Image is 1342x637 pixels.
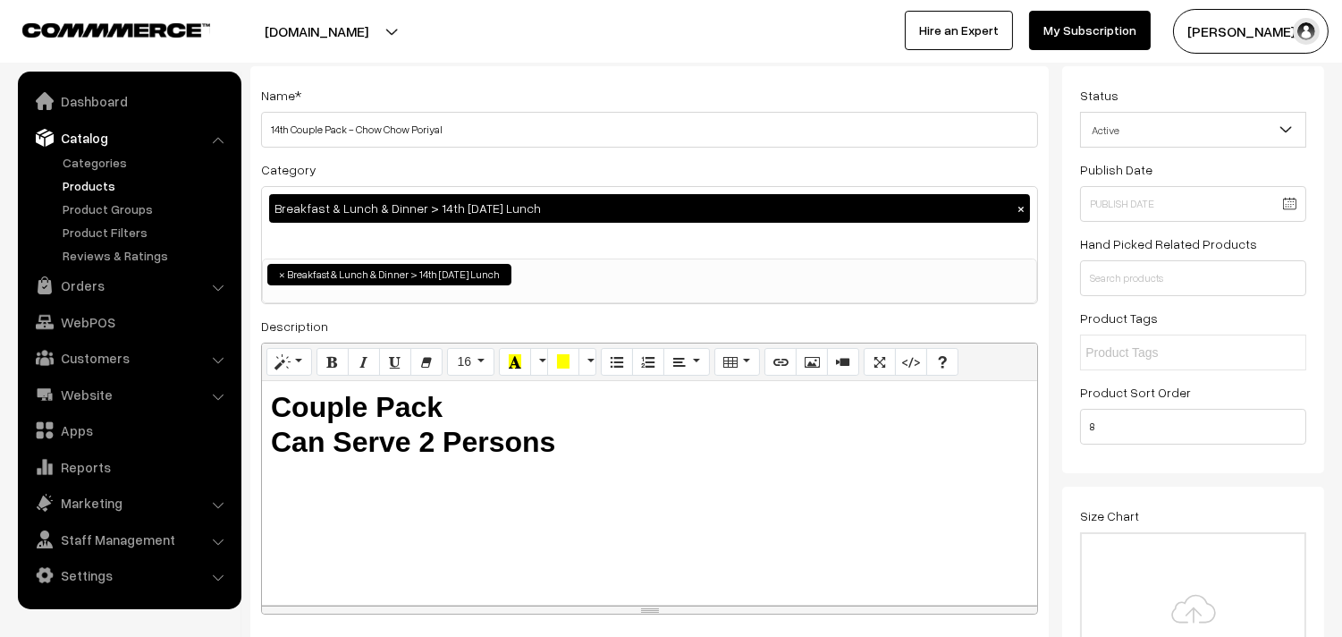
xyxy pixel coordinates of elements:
a: Products [58,176,235,195]
label: Name [261,86,301,105]
a: Website [22,378,235,411]
label: Publish Date [1080,160,1152,179]
label: Hand Picked Related Products [1080,234,1257,253]
button: Picture [796,348,828,377]
a: Orders [22,269,235,302]
a: Marketing [22,487,235,519]
button: Bold (CTRL+B) [317,348,349,377]
button: Font Size [447,348,494,377]
a: Staff Management [22,523,235,556]
a: Product Filters [58,223,235,242]
a: Reviews & Ratings [58,246,235,265]
button: Ordered list (CTRL+SHIFT+NUM8) [632,348,664,377]
a: My Subscription [1029,11,1151,50]
label: Product Tags [1080,309,1158,327]
a: Catalog [22,122,235,154]
button: Italic (CTRL+I) [348,348,380,377]
span: Active [1080,112,1306,148]
button: Underline (CTRL+U) [379,348,411,377]
a: Categories [58,153,235,172]
div: resize [262,606,1037,614]
input: Name [261,112,1038,148]
a: Settings [22,559,235,591]
button: Unordered list (CTRL+SHIFT+NUM7) [601,348,633,377]
a: WebPOS [22,306,235,338]
a: Dashboard [22,85,235,117]
button: Full Screen [864,348,896,377]
button: Help [926,348,958,377]
button: Paragraph [663,348,709,377]
button: Remove Font Style (CTRL+\) [410,348,443,377]
label: Size Chart [1080,506,1139,525]
input: Product Tags [1085,344,1242,362]
b: Can Serve 2 Persons [271,426,555,458]
button: More Color [578,348,596,377]
li: Breakfast & Lunch & Dinner > 14th Sunday Lunch [267,264,511,285]
input: Enter Number [1080,409,1306,445]
button: [PERSON_NAME] s… [1173,9,1329,54]
button: [DOMAIN_NAME] [202,9,431,54]
span: 16 [457,354,471,369]
img: COMMMERCE [22,23,210,37]
button: Code View [895,348,927,377]
a: COMMMERCE [22,18,179,39]
input: Publish Date [1080,186,1306,222]
a: Hire an Expert [905,11,1013,50]
span: × [279,267,285,283]
button: Recent Color [499,348,531,377]
button: Video [827,348,859,377]
div: Breakfast & Lunch & Dinner > 14th [DATE] Lunch [269,194,1030,223]
label: Product Sort Order [1080,383,1191,402]
b: Couple Pack [271,391,443,423]
img: user [1293,18,1320,45]
button: Style [266,348,312,377]
label: Description [261,317,328,335]
button: Background Color [547,348,579,377]
label: Status [1080,86,1118,105]
input: Search products [1080,260,1306,296]
button: Table [714,348,760,377]
label: Category [261,160,317,179]
button: × [1013,200,1029,217]
a: Customers [22,342,235,374]
button: More Color [530,348,548,377]
a: Product Groups [58,200,235,218]
button: Link (CTRL+K) [764,348,797,377]
span: Active [1081,115,1305,146]
a: Apps [22,414,235,446]
a: Reports [22,451,235,483]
